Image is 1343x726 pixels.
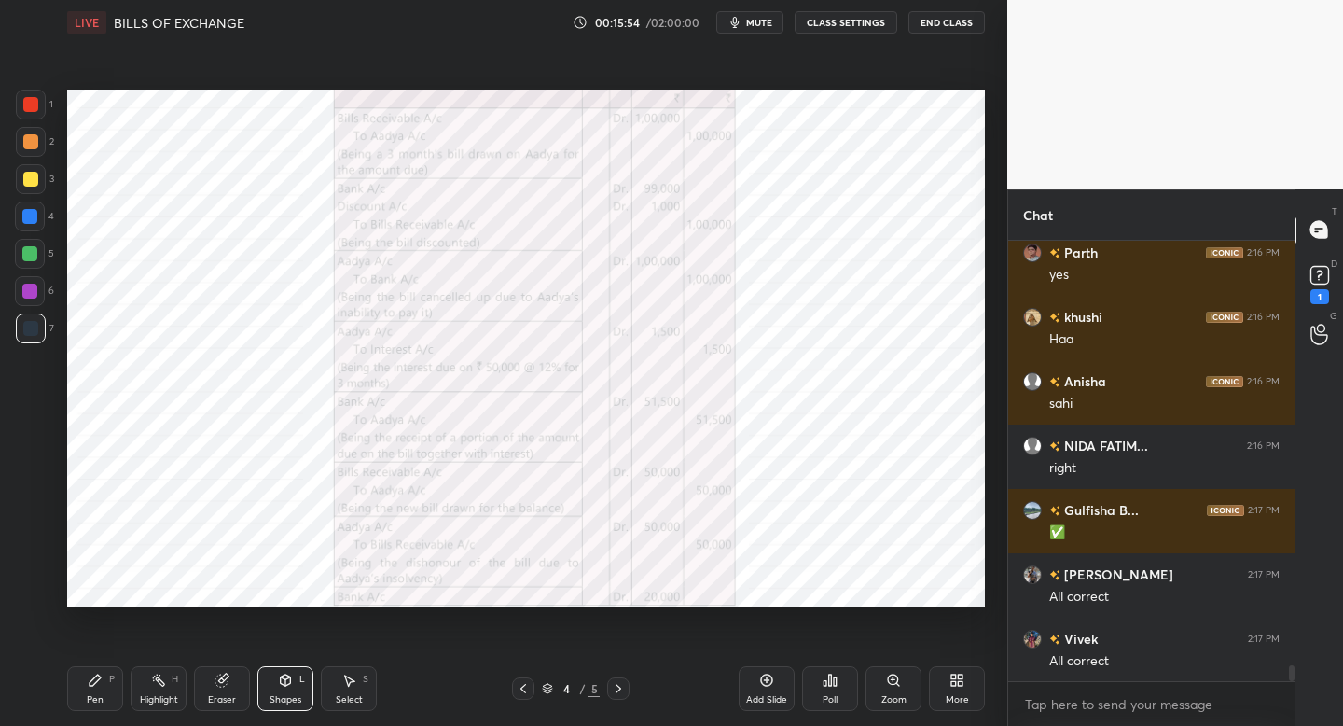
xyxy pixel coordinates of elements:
[109,675,115,684] div: P
[1049,441,1060,452] img: no-rating-badge.077c3623.svg
[1060,500,1139,520] h6: Gulfisha B...
[363,675,368,684] div: S
[1023,307,1042,326] img: d82b4e6635094b0f814dfca88e07265f.jpg
[1206,311,1243,322] img: iconic-dark.1390631f.png
[1332,204,1337,218] p: T
[1060,371,1106,391] h6: Anisha
[299,675,305,684] div: L
[1049,330,1280,349] div: Haa
[172,675,178,684] div: H
[881,695,907,705] div: Zoom
[1049,635,1060,645] img: no-rating-badge.077c3623.svg
[1331,257,1337,271] p: D
[1060,243,1098,262] h6: Parth
[16,127,54,157] div: 2
[1049,652,1280,671] div: All correct
[208,695,236,705] div: Eraser
[1023,243,1042,261] img: e2f75bfa95ba4596bbd958057a4f141e.jpg
[1247,375,1280,386] div: 2:16 PM
[1060,565,1173,584] h6: [PERSON_NAME]
[16,314,54,343] div: 7
[1049,377,1060,387] img: no-rating-badge.077c3623.svg
[1049,506,1060,516] img: no-rating-badge.077c3623.svg
[1049,459,1280,478] div: right
[1310,289,1329,304] div: 1
[114,14,244,32] h4: BILLS OF EXCHANGE
[1060,629,1098,649] h6: Vivek
[1049,588,1280,607] div: All correct
[1248,633,1280,644] div: 2:17 PM
[1206,246,1243,258] img: iconic-dark.1390631f.png
[270,695,301,705] div: Shapes
[15,239,54,269] div: 5
[1008,241,1295,682] div: grid
[1049,524,1280,542] div: ✅️
[1060,436,1148,455] h6: NIDA FATIM...
[946,695,969,705] div: More
[87,695,104,705] div: Pen
[336,695,363,705] div: Select
[1247,246,1280,258] div: 2:16 PM
[746,695,787,705] div: Add Slide
[795,11,897,34] button: CLASS SETTINGS
[67,11,106,34] div: LIVE
[1049,248,1060,258] img: no-rating-badge.077c3623.svg
[588,680,600,697] div: 5
[1248,568,1280,579] div: 2:17 PM
[1206,375,1243,386] img: iconic-dark.1390631f.png
[15,202,54,231] div: 4
[1049,313,1060,323] img: no-rating-badge.077c3623.svg
[908,11,985,34] button: End Class
[823,695,838,705] div: Poll
[1207,504,1244,515] img: iconic-dark.1390631f.png
[16,90,53,119] div: 1
[1060,307,1102,327] h6: khushi
[1330,309,1337,323] p: G
[1023,371,1042,390] img: default.png
[1023,629,1042,648] img: 31989591884d4aaab70436b58bb1b71f.jpg
[140,695,178,705] div: Highlight
[1049,266,1280,285] div: yes
[579,683,585,694] div: /
[1049,395,1280,413] div: sahi
[16,164,54,194] div: 3
[746,16,772,29] span: mute
[1247,440,1280,451] div: 2:16 PM
[716,11,783,34] button: mute
[1023,436,1042,454] img: default.png
[557,683,575,694] div: 4
[1247,311,1280,322] div: 2:16 PM
[1248,504,1280,515] div: 2:17 PM
[1023,565,1042,583] img: c8cf6a5dad2c43bcbf4d9dad97f4505b.jpg
[15,276,54,306] div: 6
[1008,190,1068,240] p: Chat
[1049,570,1060,580] img: no-rating-badge.077c3623.svg
[1023,500,1042,519] img: 4edfecb2c64c43909f23060e26d90455.jpg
